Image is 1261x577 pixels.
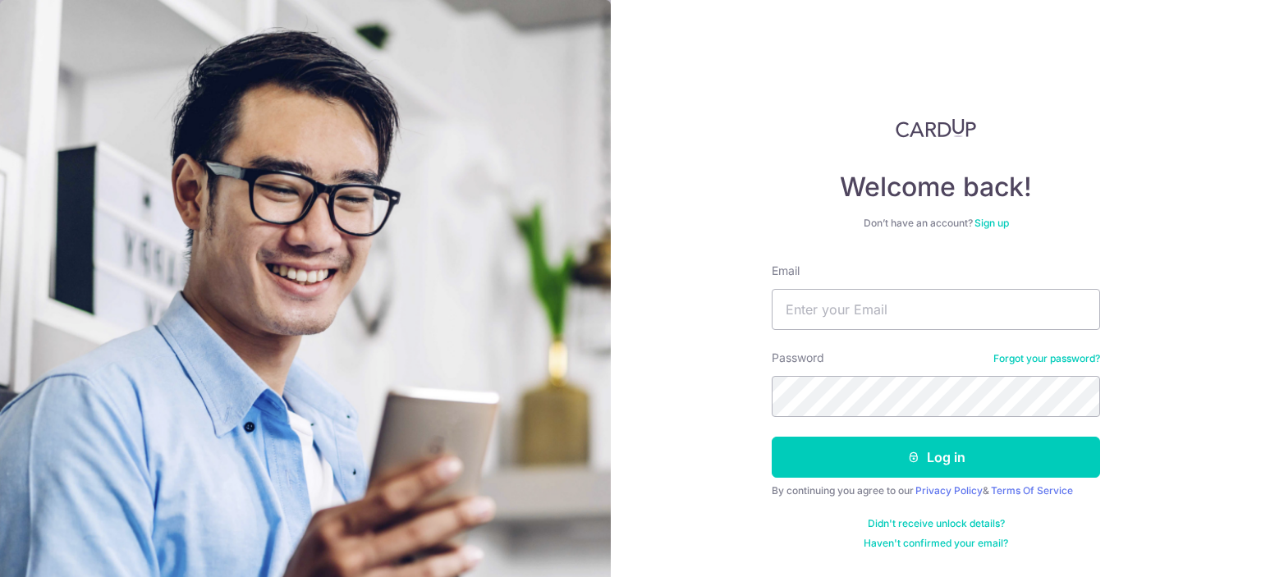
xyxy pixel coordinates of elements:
div: By continuing you agree to our & [772,484,1100,497]
button: Log in [772,437,1100,478]
h4: Welcome back! [772,171,1100,204]
a: Forgot your password? [993,352,1100,365]
a: Terms Of Service [991,484,1073,497]
input: Enter your Email [772,289,1100,330]
label: Password [772,350,824,366]
a: Haven't confirmed your email? [864,537,1008,550]
a: Sign up [974,217,1009,229]
img: CardUp Logo [896,118,976,138]
div: Don’t have an account? [772,217,1100,230]
label: Email [772,263,800,279]
a: Didn't receive unlock details? [868,517,1005,530]
a: Privacy Policy [915,484,983,497]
